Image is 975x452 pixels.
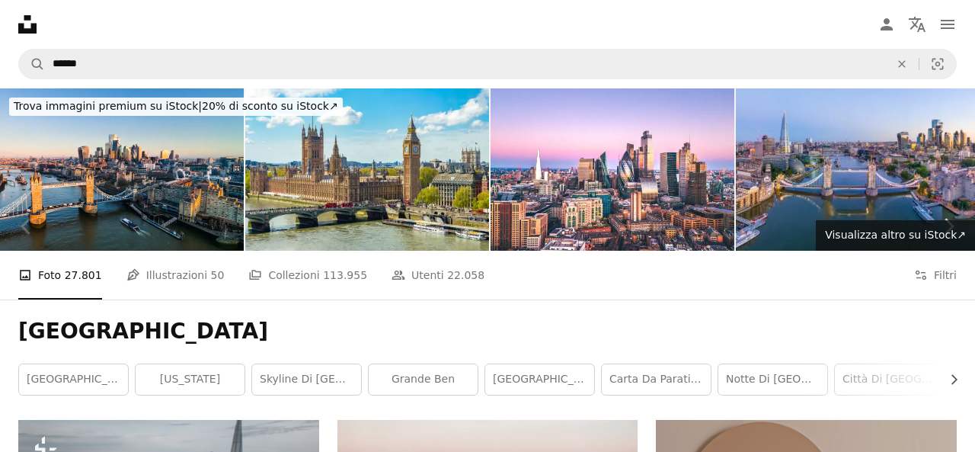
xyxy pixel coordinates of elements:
[871,9,902,40] a: Accedi / Registrati
[211,267,225,284] span: 50
[369,364,478,395] a: Grande ben
[245,88,489,251] img: London cityscape with Houses of Parliament and Big Ben tower, UK
[914,251,957,300] button: Filtri
[602,364,711,395] a: Carta da parati di [GEOGRAPHIC_DATA]
[14,100,202,112] span: Trova immagini premium su iStock |
[485,364,594,395] a: [GEOGRAPHIC_DATA]
[252,364,361,395] a: Skyline di [GEOGRAPHIC_DATA]
[248,251,367,300] a: Collezioni 113.955
[19,364,128,395] a: [GEOGRAPHIC_DATA]
[126,251,225,300] a: Illustrazioni 50
[19,50,45,79] button: Cerca su Unsplash
[447,267,484,284] span: 22.058
[491,88,734,251] img: Veduta aerea del distretto finanziario di Londra
[835,364,944,395] a: città di [GEOGRAPHIC_DATA]
[825,229,966,241] span: Visualizza altro su iStock ↗
[392,251,484,300] a: Utenti 22.058
[718,364,827,395] a: Notte di [GEOGRAPHIC_DATA]
[940,364,957,395] button: scorri la lista a destra
[18,49,957,79] form: Trova visual in tutto il sito
[902,9,932,40] button: Lingua
[919,50,956,79] button: Ricerca visiva
[816,220,975,251] a: Visualizza altro su iStock↗
[18,15,37,34] a: Home — Unsplash
[932,9,963,40] button: Menu
[136,364,245,395] a: [US_STATE]
[885,50,919,79] button: Elimina
[14,100,338,112] span: 20% di sconto su iStock ↗
[323,267,367,284] span: 113.955
[922,153,975,300] a: Avanti
[18,318,957,345] h1: [GEOGRAPHIC_DATA]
